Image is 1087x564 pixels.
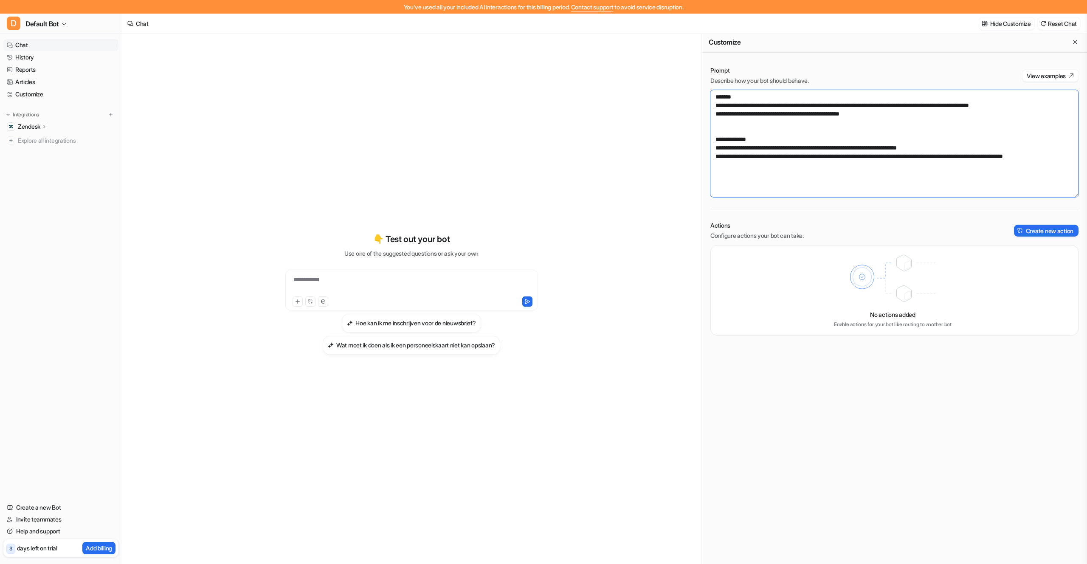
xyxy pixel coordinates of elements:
[17,60,153,75] p: Hi there 👋
[355,319,476,327] h3: Hoe kan ik me inschrijven voor de nieuwsbrief?
[571,3,614,11] span: Contact support
[373,233,450,245] p: 👇 Test out your bot
[336,341,495,350] h3: Wat moet ik doen als ik een personeelskaart niet kan opslaan?
[136,19,149,28] div: Chat
[82,542,115,554] button: Add billing
[3,51,118,63] a: History
[17,75,153,89] p: How can we help?
[8,100,161,123] div: Send us a message
[146,14,161,29] div: Close
[979,17,1034,30] button: Hide Customize
[3,88,118,100] a: Customize
[709,38,741,46] h2: Customize
[710,76,809,85] p: Describe how your bot should behave.
[1017,228,1023,234] img: create-action-icon.svg
[982,20,988,27] img: customize
[1022,70,1079,82] button: View examples
[344,249,479,258] p: Use one of the suggested questions or ask your own
[3,39,118,51] a: Chat
[85,265,170,299] button: Messages
[86,544,112,553] p: Add billing
[9,545,12,553] p: 3
[108,112,114,118] img: menu_add.svg
[710,66,809,75] p: Prompt
[328,342,334,348] img: Wat moet ik doen als ik een personeelskaart niet kan opslaan?
[8,124,14,129] img: Zendesk
[13,111,39,118] p: Integrations
[3,135,118,147] a: Explore all integrations
[113,286,142,292] span: Messages
[710,231,804,240] p: Configure actions your bot can take.
[49,14,66,31] img: Profile image for eesel
[3,76,118,88] a: Articles
[1070,37,1080,47] button: Close flyout
[3,502,118,513] a: Create a new Bot
[7,17,20,30] span: D
[33,14,50,31] img: Profile image for Patrick
[7,136,15,145] img: explore all integrations
[834,321,952,328] p: Enable actions for your bot like routing to another bot
[18,134,115,147] span: Explore all integrations
[17,544,57,553] p: days left on trial
[25,18,59,30] span: Default Bot
[5,112,11,118] img: expand menu
[990,19,1031,28] p: Hide Customize
[1040,20,1046,27] img: reset
[1014,225,1079,237] button: Create new action
[1038,17,1080,30] button: Reset Chat
[18,122,40,131] p: Zendesk
[3,64,118,76] a: Reports
[347,320,353,326] img: Hoe kan ik me inschrijven voor de nieuwsbrief?
[3,110,42,119] button: Integrations
[323,336,500,355] button: Wat moet ik doen als ik een personeelskaart niet kan opslaan?Wat moet ik doen als ik een personee...
[710,221,804,230] p: Actions
[17,107,142,116] div: Send us a message
[870,310,915,319] p: No actions added
[3,513,118,525] a: Invite teammates
[3,525,118,537] a: Help and support
[33,286,52,292] span: Home
[17,14,34,31] img: Profile image for Amogh
[342,314,481,333] button: Hoe kan ik me inschrijven voor de nieuwsbrief?Hoe kan ik me inschrijven voor de nieuwsbrief?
